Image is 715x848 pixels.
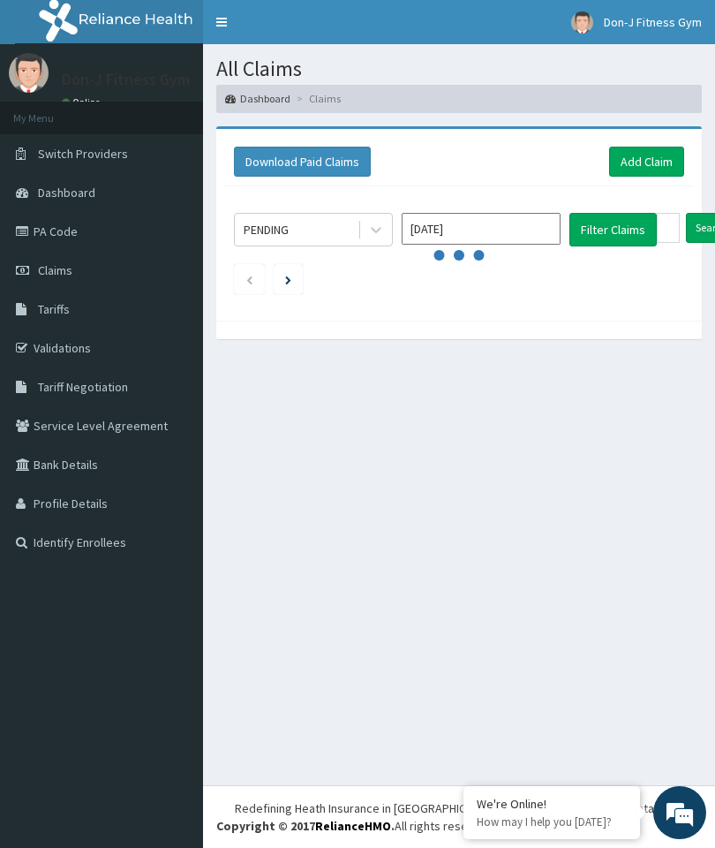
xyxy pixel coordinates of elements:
p: Don-J Fitness Gym [62,72,190,87]
strong: Copyright © 2017 . [216,818,395,834]
span: Tariff Negotiation [38,379,128,395]
a: Add Claim [609,147,684,177]
p: How may I help you today? [477,814,627,829]
h1: All Claims [216,57,702,80]
svg: audio-loading [433,229,485,282]
span: Dashboard [38,185,95,201]
button: Download Paid Claims [234,147,371,177]
footer: All rights reserved. [203,785,715,848]
span: Switch Providers [38,146,128,162]
a: Online [62,96,104,109]
a: Next page [285,271,291,287]
div: Redefining Heath Insurance in [GEOGRAPHIC_DATA] using Telemedicine and Data Science! [235,799,702,817]
div: PENDING [244,221,289,238]
li: Claims [292,91,341,106]
button: Filter Claims [569,213,657,246]
a: Dashboard [225,91,290,106]
img: User Image [9,53,49,93]
a: Previous page [245,271,253,287]
input: Search by HMO ID [657,213,680,243]
div: We're Online! [477,796,627,812]
input: Select Month and Year [402,213,561,245]
a: RelianceHMO [315,818,391,834]
img: User Image [571,11,593,34]
span: Tariffs [38,301,70,317]
span: Claims [38,262,72,278]
span: Don-J Fitness Gym [604,14,702,30]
